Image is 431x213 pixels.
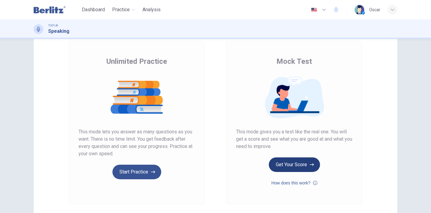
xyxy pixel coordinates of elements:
button: Dashboard [79,4,107,15]
div: Oscar [369,6,380,13]
span: Mock Test [277,57,312,66]
span: This mode gives you a test like the real one. You will get a score and see what you are good at a... [236,128,352,150]
span: TOEFL® [48,23,58,28]
span: Practice [112,6,130,13]
h1: Speaking [48,28,69,35]
img: Profile picture [355,5,364,15]
span: Analysis [142,6,161,13]
button: Get Your Score [269,157,320,172]
button: How does this work? [271,179,317,187]
button: Analysis [140,4,163,15]
img: Berlitz Latam logo [34,4,65,16]
img: en [310,8,318,12]
span: Unlimited Practice [106,57,167,66]
button: Practice [110,4,138,15]
span: This mode lets you answer as many questions as you want. There is no time limit. You get feedback... [79,128,195,157]
span: Dashboard [82,6,105,13]
a: Berlitz Latam logo [34,4,79,16]
button: Start Practice [112,165,161,179]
